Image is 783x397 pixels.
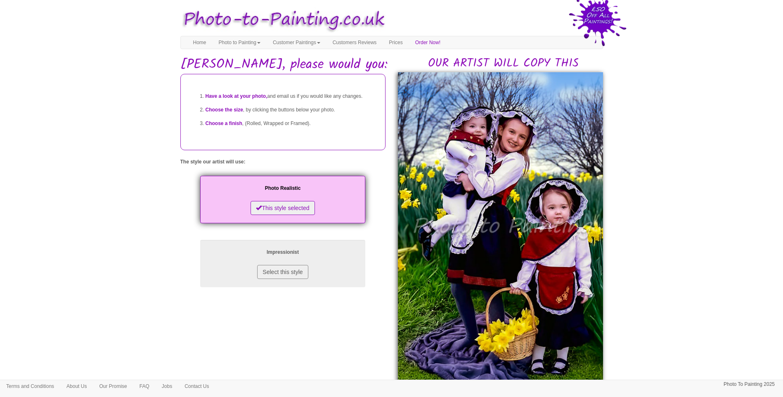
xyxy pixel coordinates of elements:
span: Choose the size [206,107,243,113]
a: Photo to Painting [213,36,267,49]
a: Our Promise [93,380,133,392]
p: Photo Realistic [208,184,357,193]
h1: [PERSON_NAME], please would you: [180,57,603,72]
li: , (Rolled, Wrapped or Framed). [206,117,377,130]
h2: OUR ARTIST WILL COPY THIS [404,57,603,70]
li: , by clicking the buttons below your photo. [206,103,377,117]
a: About Us [60,380,93,392]
a: Home [187,36,213,49]
img: William, please would you: [398,72,603,386]
li: and email us if you would like any changes. [206,90,377,103]
span: Choose a finish [206,121,242,126]
a: Contact Us [178,380,215,392]
a: Order Now! [409,36,447,49]
a: Customer Paintings [267,36,326,49]
label: The style our artist will use: [180,158,246,165]
img: Photo to Painting [176,4,388,36]
a: Prices [383,36,409,49]
p: Photo To Painting 2025 [724,380,775,389]
button: This style selected [251,201,315,215]
a: FAQ [133,380,156,392]
p: Impressionist [208,248,357,257]
button: Select this style [257,265,308,279]
span: Have a look at your photo, [206,93,267,99]
a: Customers Reviews [326,36,383,49]
a: Jobs [156,380,178,392]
